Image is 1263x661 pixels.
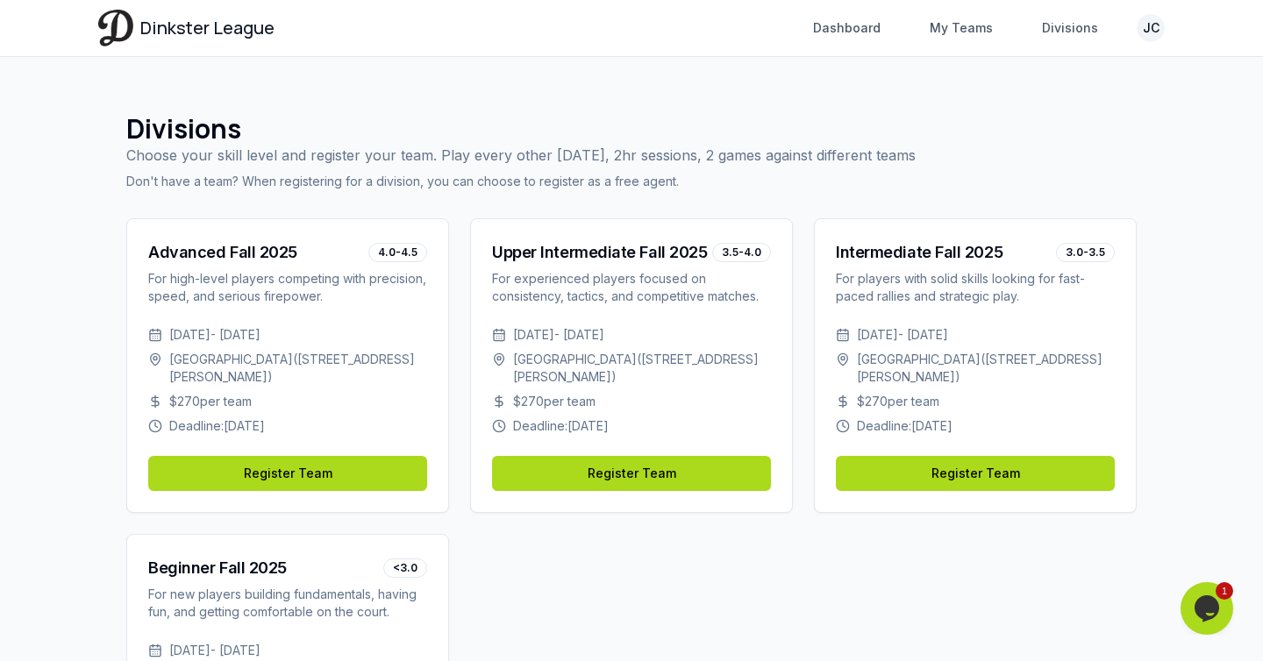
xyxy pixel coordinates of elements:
span: [DATE] - [DATE] [513,326,604,344]
div: For experienced players focused on consistency, tactics, and competitive matches. [492,270,771,305]
span: Deadline: [DATE] [857,417,953,435]
span: Dinkster League [140,16,275,40]
span: Deadline: [DATE] [513,417,609,435]
a: Dinkster League [98,10,275,46]
p: Don't have a team? When registering for a division, you can choose to register as a free agent. [126,173,916,190]
span: [GEOGRAPHIC_DATA] ( [STREET_ADDRESS][PERSON_NAME] ) [857,351,1115,386]
div: For high-level players competing with precision, speed, and serious firepower. [148,270,427,305]
h1: Divisions [126,113,916,145]
span: [GEOGRAPHIC_DATA] ( [STREET_ADDRESS][PERSON_NAME] ) [169,351,427,386]
div: 3.0-3.5 [1056,243,1115,262]
span: $ 270 per team [169,393,252,410]
div: Intermediate Fall 2025 [836,240,1003,265]
a: My Teams [919,12,1003,44]
span: [GEOGRAPHIC_DATA] ( [STREET_ADDRESS][PERSON_NAME] ) [513,351,771,386]
span: [DATE] - [DATE] [169,326,260,344]
span: Deadline: [DATE] [169,417,265,435]
img: Dinkster [98,10,133,46]
a: Dashboard [803,12,891,44]
div: Beginner Fall 2025 [148,556,287,580]
iframe: chat widget [1181,582,1237,635]
button: JC [1137,14,1165,42]
div: For new players building fundamentals, having fun, and getting comfortable on the court. [148,586,427,621]
a: Register Team [148,456,427,491]
div: Upper Intermediate Fall 2025 [492,240,707,265]
div: 3.5-4.0 [712,243,771,262]
div: For players with solid skills looking for fast-paced rallies and strategic play. [836,270,1115,305]
a: Divisions [1031,12,1109,44]
span: [DATE] - [DATE] [857,326,948,344]
span: $ 270 per team [513,393,596,410]
p: Choose your skill level and register your team. Play every other [DATE], 2hr sessions, 2 games ag... [126,145,916,166]
span: [DATE] - [DATE] [169,642,260,659]
a: Register Team [836,456,1115,491]
div: 4.0-4.5 [368,243,427,262]
div: Advanced Fall 2025 [148,240,297,265]
div: <3.0 [383,558,427,578]
a: Register Team [492,456,771,491]
span: $ 270 per team [857,393,939,410]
